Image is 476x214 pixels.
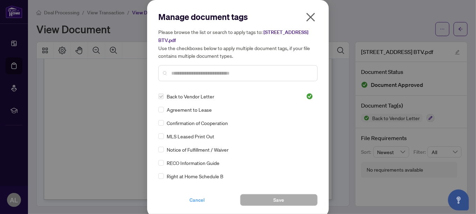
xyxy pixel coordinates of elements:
[305,12,316,23] span: close
[167,119,228,127] span: Confirmation of Cooperation
[167,92,214,100] span: Back to Vendor Letter
[189,194,205,206] span: Cancel
[167,132,214,140] span: MLS Leased Print Out
[448,189,469,210] button: Open asap
[306,93,313,100] img: status
[158,11,318,22] h2: Manage document tags
[167,146,229,153] span: Notice of Fulfillment / Waiver
[240,194,318,206] button: Save
[167,172,223,180] span: Right at Home Schedule B
[167,159,219,167] span: RECO Information Guide
[167,106,212,113] span: Agreement to Lease
[306,93,313,100] span: Approved
[158,194,236,206] button: Cancel
[158,28,318,60] h5: Please browse the list or search to apply tags to: Use the checkboxes below to apply multiple doc...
